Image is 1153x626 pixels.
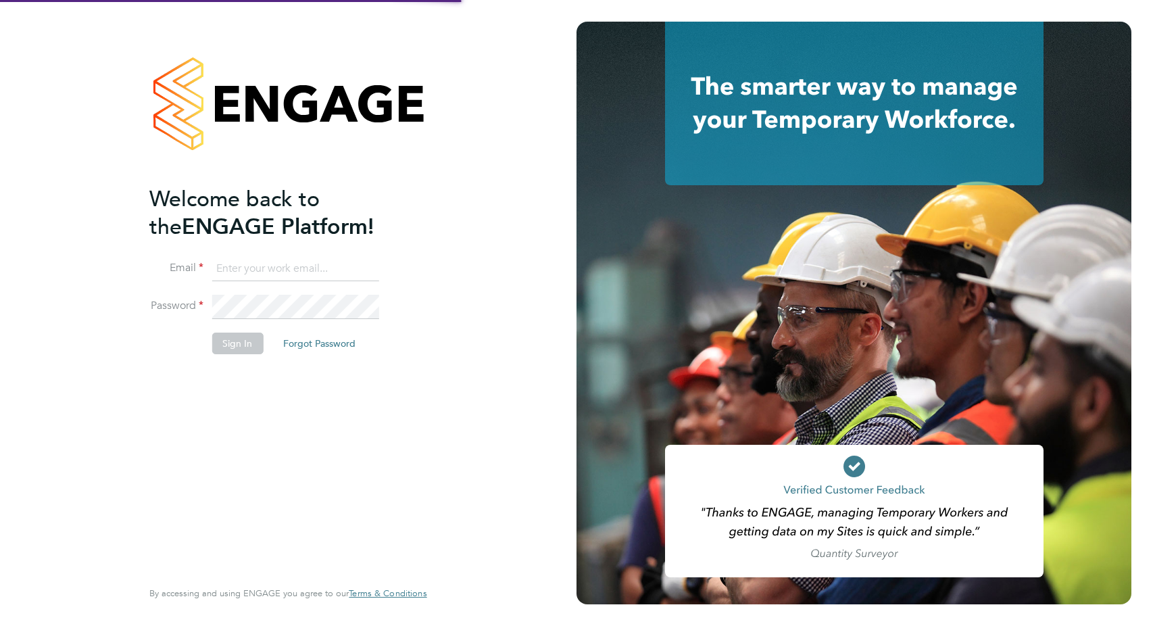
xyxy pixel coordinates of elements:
[149,299,203,313] label: Password
[149,186,320,240] span: Welcome back to the
[349,588,426,599] a: Terms & Conditions
[149,261,203,275] label: Email
[149,185,413,241] h2: ENGAGE Platform!
[272,333,366,354] button: Forgot Password
[212,333,263,354] button: Sign In
[212,257,378,281] input: Enter your work email...
[149,587,426,599] span: By accessing and using ENGAGE you agree to our
[349,587,426,599] span: Terms & Conditions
